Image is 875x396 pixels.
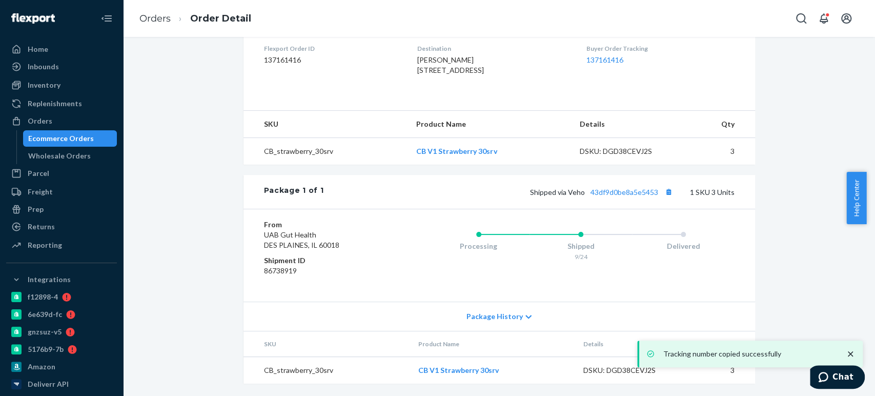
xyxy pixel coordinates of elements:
a: CB V1 Strawberry 30srv [418,366,499,374]
div: Reporting [28,240,62,250]
button: Open notifications [813,8,834,29]
div: Freight [28,187,53,197]
button: Integrations [6,271,117,288]
a: Inbounds [6,58,117,75]
button: Help Center [846,172,866,224]
div: 9/24 [530,252,632,261]
a: Freight [6,184,117,200]
a: Returns [6,219,117,235]
th: Qty [684,111,755,138]
div: 6e639d-fc [28,309,62,320]
a: Replenishments [6,95,117,112]
div: Deliverr API [28,379,69,389]
div: Package 1 of 1 [264,185,324,199]
dt: Shipment ID [264,255,386,266]
th: Qty [687,331,755,357]
div: Replenishments [28,98,82,109]
button: Close Navigation [96,8,117,29]
a: Inventory [6,77,117,93]
div: Amazon [28,362,55,372]
div: Inbounds [28,62,59,72]
svg: close toast [845,349,856,359]
dd: 137161416 [264,55,401,65]
a: Orders [6,113,117,129]
div: Returns [28,222,55,232]
th: SKU [243,331,410,357]
span: Package History [466,311,523,322]
a: gnzsuz-v5 [6,324,117,340]
td: CB_strawberry_30srv [243,357,410,384]
button: Open Search Box [791,8,811,29]
dt: Destination [417,44,570,53]
div: Home [28,44,48,54]
a: 5176b9-7b [6,341,117,358]
div: Orders [28,116,52,126]
button: Copy tracking number [662,185,676,199]
a: Prep [6,201,117,217]
div: Delivered [632,241,735,251]
td: 3 [684,138,755,165]
a: Deliverr API [6,376,117,392]
td: 3 [687,357,755,384]
div: Prep [28,204,44,214]
a: Parcel [6,165,117,182]
span: UAB Gut Health DES PLAINES, IL 60018 [264,230,339,249]
dd: 86738919 [264,266,386,276]
a: Ecommerce Orders [23,130,117,147]
div: f12898-4 [28,292,58,302]
a: f12898-4 [6,289,117,305]
th: Product Name [408,111,571,138]
div: 5176b9-7b [28,344,64,354]
div: Shipped [530,241,632,251]
dt: Flexport Order ID [264,44,401,53]
img: Flexport logo [11,13,55,24]
a: 137161416 [586,55,623,64]
ol: breadcrumbs [131,4,259,34]
button: Open account menu [836,8,857,29]
a: Orders [139,13,171,24]
th: SKU [243,111,409,138]
a: CB V1 Strawberry 30srv [416,147,497,155]
span: Shipped via Veho [530,188,676,196]
dt: From [264,220,386,230]
a: Order Detail [190,13,251,24]
a: Amazon [6,359,117,375]
span: [PERSON_NAME] [STREET_ADDRESS] [417,55,484,74]
a: Reporting [6,237,117,253]
dt: Buyer Order Tracking [586,44,734,53]
a: Wholesale Orders [23,148,117,164]
div: Inventory [28,80,60,90]
a: Home [6,41,117,57]
td: CB_strawberry_30srv [243,138,409,165]
div: Integrations [28,274,71,285]
div: gnzsuz-v5 [28,327,62,337]
iframe: Opens a widget where you can chat to one of our agents [810,365,865,391]
p: Tracking number copied successfully [663,349,835,359]
div: DSKU: DGD38CEVJ2S [583,365,680,375]
div: Wholesale Orders [28,151,91,161]
div: DSKU: DGD38CEVJ2S [580,146,676,156]
th: Product Name [410,331,575,357]
a: 6e639d-fc [6,306,117,323]
div: 1 SKU 3 Units [323,185,734,199]
th: Details [575,331,688,357]
div: Ecommerce Orders [28,133,94,144]
th: Details [572,111,684,138]
div: Processing [428,241,530,251]
a: 43df9d0be8a5e5453 [591,188,658,196]
div: Parcel [28,168,49,179]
